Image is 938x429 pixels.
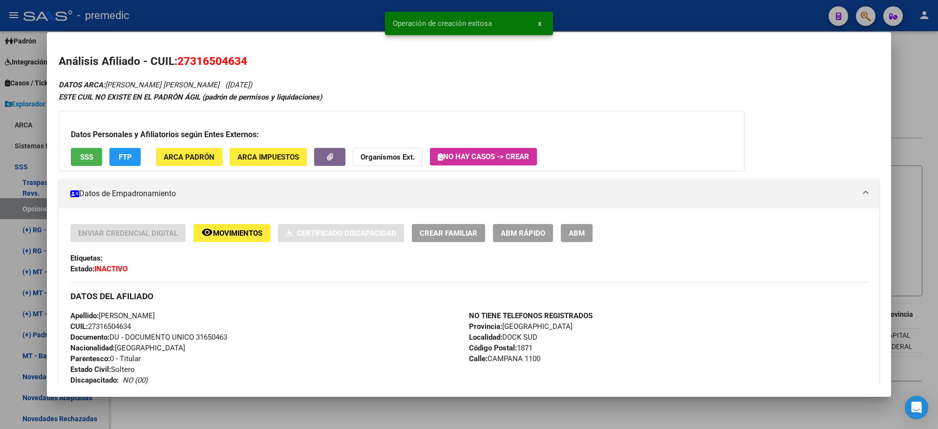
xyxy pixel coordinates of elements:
[430,148,537,165] button: No hay casos -> Crear
[109,148,141,166] button: FTP
[70,365,135,374] span: Soltero
[297,229,396,238] span: Certificado Discapacidad
[70,376,119,385] strong: Discapacitado:
[70,322,88,331] strong: CUIL:
[70,291,868,302] h3: DATOS DEL AFILIADO
[420,229,477,238] span: Crear Familiar
[393,19,492,28] span: Operación de creación exitosa
[469,322,502,331] strong: Provincia:
[469,344,517,352] strong: Código Postal:
[569,229,585,238] span: ABM
[538,19,541,28] span: x
[493,224,553,242] button: ABM Rápido
[225,81,252,89] span: ([DATE])
[94,265,128,273] strong: INACTIVO
[237,153,299,162] span: ARCA Impuestos
[59,93,322,102] strong: ESTE CUIL NO EXISTE EN EL PADRÓN ÁGIL (padrón de permisos y liquidaciones)
[123,376,148,385] i: NO (00)
[70,354,141,363] span: 0 - Titular
[70,224,186,242] button: Enviar Credencial Digital
[469,333,502,342] strong: Localidad:
[70,322,131,331] span: 27316504634
[70,333,227,342] span: DU - DOCUMENTO UNICO 31650463
[70,311,99,320] strong: Apellido:
[59,81,219,89] span: [PERSON_NAME] [PERSON_NAME]
[469,322,573,331] span: [GEOGRAPHIC_DATA]
[70,265,94,273] strong: Estado:
[230,148,307,166] button: ARCA Impuestos
[469,354,488,363] strong: Calle:
[70,333,109,342] strong: Documento:
[412,224,485,242] button: Crear Familiar
[469,344,533,352] span: 1871
[70,254,103,263] strong: Etiquetas:
[905,396,928,419] div: Open Intercom Messenger
[193,224,270,242] button: Movimientos
[201,226,213,238] mat-icon: remove_red_eye
[213,229,262,238] span: Movimientos
[469,311,593,320] strong: NO TIENE TELEFONOS REGISTRADOS
[469,333,537,342] span: DOCK SUD
[71,129,732,141] h3: Datos Personales y Afiliatorios según Entes Externos:
[59,179,879,208] mat-expansion-panel-header: Datos de Empadronamiento
[530,15,549,32] button: x
[501,229,545,238] span: ABM Rápido
[70,344,115,352] strong: Nacionalidad:
[70,311,155,320] span: [PERSON_NAME]
[78,229,178,238] span: Enviar Credencial Digital
[438,152,529,161] span: No hay casos -> Crear
[59,81,105,89] strong: DATOS ARCA:
[353,148,423,166] button: Organismos Ext.
[70,354,110,363] strong: Parentesco:
[469,354,540,363] span: CAMPANA 1100
[80,153,93,162] span: SSS
[177,55,247,67] span: 27316504634
[561,224,593,242] button: ABM
[70,188,856,200] mat-panel-title: Datos de Empadronamiento
[361,153,415,162] strong: Organismos Ext.
[278,224,404,242] button: Certificado Discapacidad
[119,153,132,162] span: FTP
[156,148,222,166] button: ARCA Padrón
[70,344,185,352] span: [GEOGRAPHIC_DATA]
[71,148,102,166] button: SSS
[59,53,879,70] h2: Análisis Afiliado - CUIL:
[164,153,214,162] span: ARCA Padrón
[70,365,111,374] strong: Estado Civil:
